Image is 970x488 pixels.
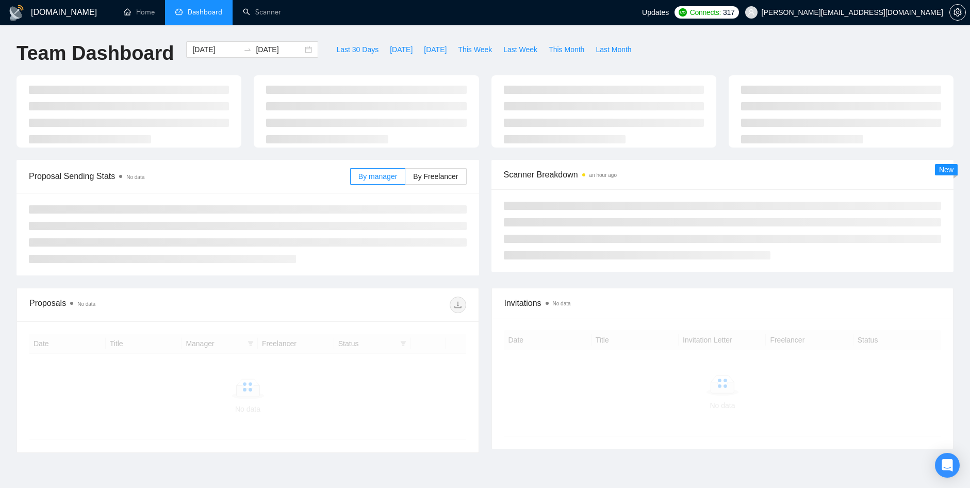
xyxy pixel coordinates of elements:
[384,41,418,58] button: [DATE]
[949,8,966,17] a: setting
[124,8,155,17] a: homeHome
[498,41,543,58] button: Last Week
[553,301,571,306] span: No data
[188,8,222,17] span: Dashboard
[358,172,397,181] span: By manager
[29,297,248,313] div: Proposals
[418,41,452,58] button: [DATE]
[949,4,966,21] button: setting
[596,44,631,55] span: Last Month
[939,166,953,174] span: New
[336,44,379,55] span: Last 30 Days
[543,41,590,58] button: This Month
[642,8,669,17] span: Updates
[17,41,174,66] h1: Team Dashboard
[935,453,960,478] div: Open Intercom Messenger
[29,170,350,183] span: Proposal Sending Stats
[8,5,25,21] img: logo
[331,41,384,58] button: Last 30 Days
[126,174,144,180] span: No data
[549,44,584,55] span: This Month
[243,45,252,54] span: to
[590,41,637,58] button: Last Month
[748,9,755,16] span: user
[243,8,281,17] a: searchScanner
[503,44,537,55] span: Last Week
[256,44,303,55] input: End date
[504,168,942,181] span: Scanner Breakdown
[723,7,734,18] span: 317
[243,45,252,54] span: swap-right
[413,172,458,181] span: By Freelancer
[690,7,721,18] span: Connects:
[192,44,239,55] input: Start date
[390,44,413,55] span: [DATE]
[679,8,687,17] img: upwork-logo.png
[458,44,492,55] span: This Week
[589,172,617,178] time: an hour ago
[504,297,941,310] span: Invitations
[452,41,498,58] button: This Week
[175,8,183,15] span: dashboard
[424,44,447,55] span: [DATE]
[77,301,95,307] span: No data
